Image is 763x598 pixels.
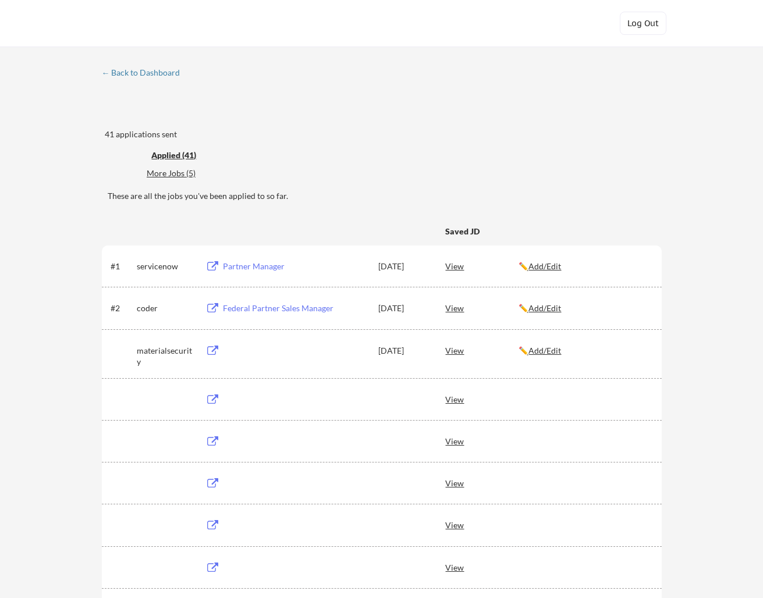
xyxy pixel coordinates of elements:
[445,557,519,578] div: View
[137,261,195,272] div: servicenow
[105,129,330,140] div: 41 applications sent
[151,149,227,161] div: Applied (41)
[378,345,430,357] div: [DATE]
[528,261,561,271] u: Add/Edit
[519,261,651,272] div: ✏️
[101,69,189,77] div: ← Back to Dashboard
[147,168,232,180] div: These are job applications we think you'd be a good fit for, but couldn't apply you to automatica...
[111,261,133,272] div: #1
[519,345,651,357] div: ✏️
[101,68,189,80] a: ← Back to Dashboard
[528,303,561,313] u: Add/Edit
[445,514,519,535] div: View
[151,149,227,162] div: These are all the jobs you've been applied to so far.
[445,340,519,361] div: View
[111,302,133,314] div: #2
[137,302,195,314] div: coder
[223,261,367,272] div: Partner Manager
[378,302,430,314] div: [DATE]
[445,255,519,276] div: View
[445,389,519,410] div: View
[445,220,519,241] div: Saved JD
[528,346,561,355] u: Add/Edit
[445,472,519,493] div: View
[445,430,519,451] div: View
[223,302,367,314] div: Federal Partner Sales Manager
[137,345,195,368] div: materialsecurity
[147,168,232,179] div: More Jobs (5)
[519,302,651,314] div: ✏️
[620,12,666,35] button: Log Out
[445,297,519,318] div: View
[108,190,662,202] div: These are all the jobs you've been applied to so far.
[378,261,430,272] div: [DATE]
